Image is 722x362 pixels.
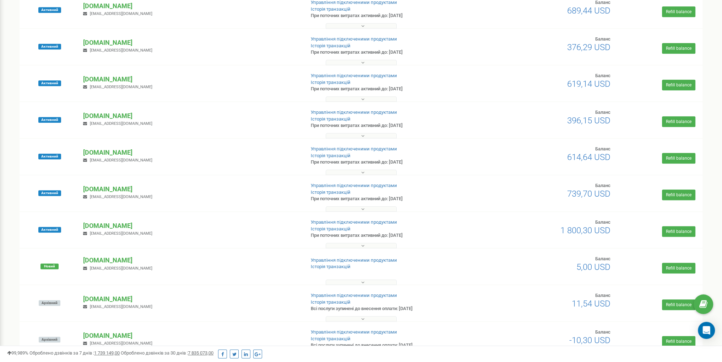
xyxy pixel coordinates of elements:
span: [EMAIL_ADDRESS][DOMAIN_NAME] [90,266,152,271]
a: Refill balance [662,80,695,90]
a: Refill balance [662,226,695,237]
a: Управління підключеними продуктами [311,219,397,225]
span: Активний [38,117,61,123]
p: [DOMAIN_NAME] [83,331,299,340]
a: Управління підключеними продуктами [311,257,397,263]
span: 5,00 USD [576,262,610,272]
span: [EMAIL_ADDRESS][DOMAIN_NAME] [90,85,152,89]
p: При поточних витратах активний до: [DATE] [311,12,470,19]
span: Активний [38,154,61,159]
span: Баланс [595,293,610,298]
span: 689,44 USD [567,6,610,16]
span: [EMAIL_ADDRESS][DOMAIN_NAME] [90,158,152,163]
p: При поточних витратах активний до: [DATE] [311,122,470,129]
p: [DOMAIN_NAME] [83,75,299,84]
span: Активний [38,44,61,49]
p: При поточних витратах активний до: [DATE] [311,86,470,92]
a: Управління підключеними продуктами [311,36,397,42]
p: [DOMAIN_NAME] [83,294,299,304]
p: [DOMAIN_NAME] [83,1,299,11]
u: 1 739 149,00 [94,350,120,356]
span: [EMAIL_ADDRESS][DOMAIN_NAME] [90,231,152,236]
a: Історія транзакцій [311,264,351,269]
a: Історія транзакцій [311,6,351,12]
a: Історія транзакцій [311,226,351,231]
p: [DOMAIN_NAME] [83,38,299,47]
a: Refill balance [662,43,695,54]
u: 7 835 073,00 [188,350,213,356]
span: Архівний [39,337,60,342]
p: [DOMAIN_NAME] [83,256,299,265]
span: Баланс [595,73,610,78]
a: Управління підключеними продуктами [311,73,397,78]
p: Всі послуги зупинені до внесення оплати: [DATE] [311,305,470,312]
p: [DOMAIN_NAME] [83,221,299,230]
p: При поточних витратах активний до: [DATE] [311,49,470,56]
span: Архівний [39,300,60,306]
span: Активний [38,190,61,196]
span: Баланс [595,219,610,225]
span: Баланс [595,329,610,335]
a: Історія транзакцій [311,153,351,158]
a: Історія транзакцій [311,43,351,48]
span: 614,64 USD [567,152,610,162]
p: [DOMAIN_NAME] [83,185,299,194]
a: Управління підключеними продуктами [311,329,397,335]
span: 11,54 USD [572,299,610,309]
p: [DOMAIN_NAME] [83,148,299,157]
span: 99,989% [7,350,28,356]
a: Refill balance [662,153,695,164]
a: Історія транзакцій [311,190,351,195]
a: Refill balance [662,116,695,127]
a: Refill balance [662,190,695,200]
span: 376,29 USD [567,42,610,52]
p: Всі послуги зупинені до внесення оплати: [DATE] [311,342,470,349]
a: Історія транзакцій [311,299,351,305]
a: Refill balance [662,263,695,273]
span: Оброблено дзвінків за 7 днів : [29,350,120,356]
span: Активний [38,80,61,86]
span: Баланс [595,256,610,261]
a: Історія транзакцій [311,336,351,341]
a: Управління підключеними продуктами [311,183,397,188]
span: 1 800,30 USD [560,225,610,235]
a: Історія транзакцій [311,80,351,85]
p: [DOMAIN_NAME] [83,111,299,121]
span: Баланс [595,146,610,151]
span: [EMAIL_ADDRESS][DOMAIN_NAME] [90,341,152,346]
span: 619,14 USD [567,79,610,89]
p: При поточних витратах активний до: [DATE] [311,232,470,239]
p: При поточних витратах активний до: [DATE] [311,196,470,202]
span: -10,30 USD [569,335,610,345]
span: Баланс [595,36,610,42]
span: [EMAIL_ADDRESS][DOMAIN_NAME] [90,48,152,53]
a: Refill balance [662,336,695,347]
span: Оброблено дзвінків за 30 днів : [121,350,213,356]
span: Активний [38,7,61,13]
a: Управління підключеними продуктами [311,146,397,151]
a: Refill balance [662,299,695,310]
span: [EMAIL_ADDRESS][DOMAIN_NAME] [90,195,152,199]
span: [EMAIL_ADDRESS][DOMAIN_NAME] [90,11,152,16]
a: Управління підключеними продуктами [311,293,397,298]
a: Управління підключеними продуктами [311,110,397,115]
span: [EMAIL_ADDRESS][DOMAIN_NAME] [90,121,152,126]
a: Refill balance [662,6,695,17]
span: Баланс [595,183,610,188]
div: Open Intercom Messenger [698,322,715,339]
span: [EMAIL_ADDRESS][DOMAIN_NAME] [90,304,152,309]
p: При поточних витратах активний до: [DATE] [311,159,470,166]
span: Баланс [595,110,610,115]
span: 739,70 USD [567,189,610,199]
span: Активний [38,227,61,233]
span: Новий [40,263,59,269]
span: 396,15 USD [567,116,610,126]
a: Історія транзакцій [311,116,351,122]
